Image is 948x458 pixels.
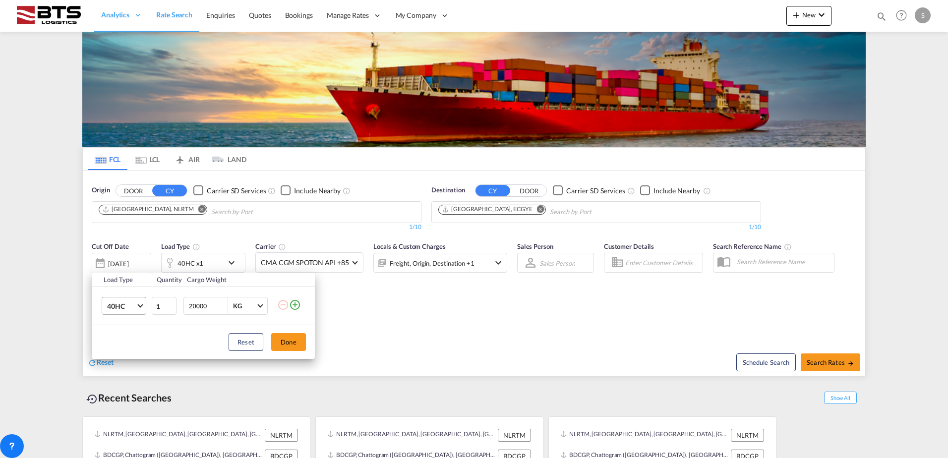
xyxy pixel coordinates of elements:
md-icon: icon-plus-circle-outline [289,299,301,311]
input: Enter Weight [188,297,228,314]
div: KG [233,302,242,310]
button: Reset [229,333,263,351]
button: Done [271,333,306,351]
md-select: Choose: 40HC [102,297,146,315]
th: Quantity [151,273,181,287]
th: Load Type [92,273,151,287]
div: Cargo Weight [187,275,271,284]
md-icon: icon-minus-circle-outline [277,299,289,311]
span: 40HC [107,301,136,311]
input: Qty [152,297,177,315]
